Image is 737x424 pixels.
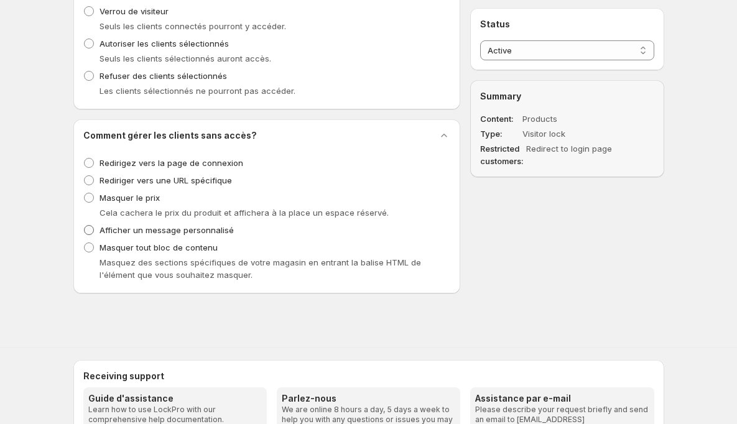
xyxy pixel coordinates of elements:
[480,113,520,125] dt: Content:
[100,225,234,235] span: Afficher un message personnalisé
[88,392,262,405] h3: Guide d'assistance
[522,113,618,125] dd: Products
[100,193,160,203] span: Masquer le prix
[83,129,257,142] h2: Comment gérer les clients sans accès?
[282,392,455,405] h3: Parlez-nous
[480,18,654,30] h2: Status
[480,127,520,140] dt: Type:
[100,257,421,280] span: Masquez des sections spécifiques de votre magasin en entrant la balise HTML de l'élément que vous...
[100,21,286,31] span: Seuls les clients connectés pourront y accéder.
[83,370,654,382] h2: Receiving support
[100,175,232,185] span: Rediriger vers une URL spécifique
[480,90,654,103] h2: Summary
[100,208,389,218] span: Cela cachera le prix du produit et affichera à la place un espace réservé.
[100,6,169,16] span: Verrou de visiteur
[480,142,524,167] dt: Restricted customers:
[475,392,649,405] h3: Assistance par e-mail
[100,158,243,168] span: Redirigez vers la page de connexion
[100,71,227,81] span: Refuser des clients sélectionnés
[100,53,271,63] span: Seuls les clients sélectionnés auront accès.
[100,39,229,48] span: Autoriser les clients sélectionnés
[100,86,295,96] span: Les clients sélectionnés ne pourront pas accéder.
[100,242,218,252] span: Masquer tout bloc de contenu
[522,127,618,140] dd: Visitor lock
[526,142,622,167] dd: Redirect to login page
